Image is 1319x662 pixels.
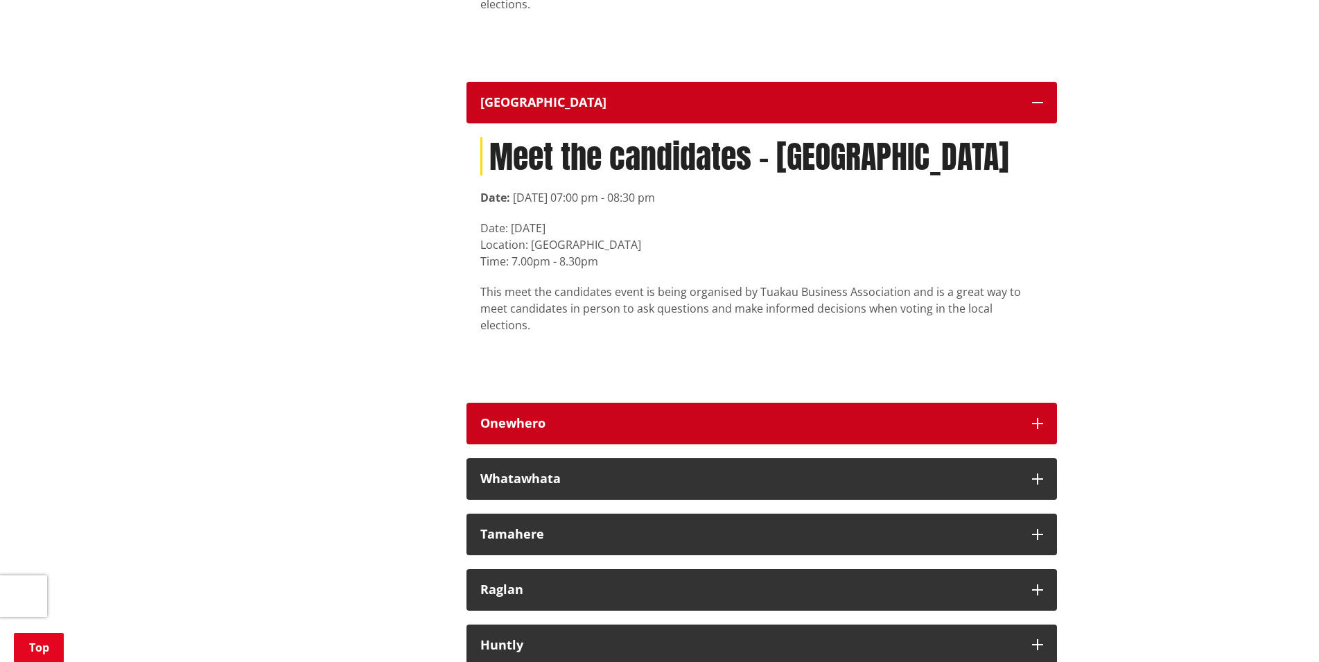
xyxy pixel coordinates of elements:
div: Onewhero [480,417,1018,430]
strong: Date: [480,190,510,205]
div: Whatawhata [480,472,1018,486]
button: Onewhero [466,403,1057,444]
p: This meet the candidates event is being organised by Tuakau Business Association and is a great w... [480,284,1043,333]
time: [DATE] 07:00 pm - 08:30 pm [513,190,655,205]
div: Tamahere [480,528,1018,541]
p: Date: [DATE] Location: [GEOGRAPHIC_DATA] Time: 7.00pm - 8.30pm [480,220,1043,270]
div: Huntly [480,638,1018,652]
button: [GEOGRAPHIC_DATA] [466,82,1057,123]
a: Top [14,633,64,662]
button: Raglan [466,569,1057,611]
div: [GEOGRAPHIC_DATA] [480,96,1018,110]
h1: Meet the candidates - [GEOGRAPHIC_DATA] [480,137,1043,175]
button: Whatawhata [466,458,1057,500]
button: Tamahere [466,514,1057,555]
iframe: Messenger Launcher [1255,604,1305,654]
div: Raglan [480,583,1018,597]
